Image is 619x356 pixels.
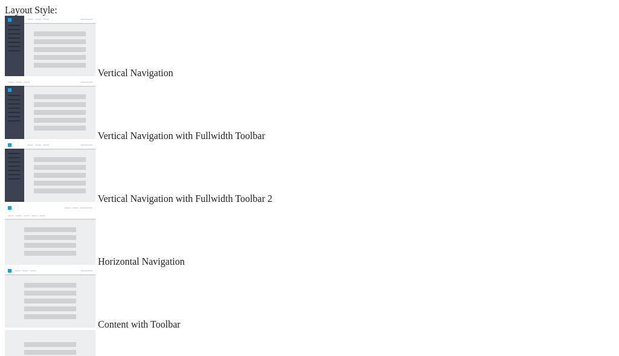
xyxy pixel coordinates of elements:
img: vertical-nav.jpg [5,16,96,76]
md-radio-button: Vertical Navigation with Fullwidth Toolbar 2 [5,141,614,204]
div: Layout Style: [5,5,614,16]
span: Content with Toolbar [98,319,180,329]
md-radio-button: Content with Toolbar [5,267,614,330]
span: Vertical Navigation with Fullwidth Toolbar [98,131,265,141]
img: vertical-nav-with-full-toolbar.jpg [5,79,96,139]
span: Vertical Navigation [98,68,173,78]
md-radio-button: Vertical Navigation [5,16,614,79]
span: Vertical Navigation with Fullwidth Toolbar 2 [98,193,273,204]
img: vertical-nav-with-full-toolbar-2.jpg [5,141,96,202]
img: content-with-toolbar.jpg [5,267,96,328]
span: Horizontal Navigation [98,256,185,267]
md-radio-button: Vertical Navigation with Fullwidth Toolbar [5,79,614,141]
img: horizontal-nav.jpg [5,204,96,265]
md-radio-button: Horizontal Navigation [5,204,614,267]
